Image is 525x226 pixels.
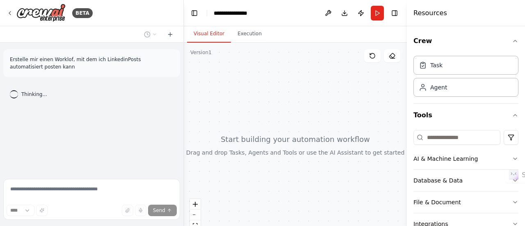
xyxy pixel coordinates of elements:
[190,199,201,210] button: zoom in
[190,49,212,56] div: Version 1
[135,205,146,216] button: Click to speak your automation idea
[430,61,443,69] div: Task
[10,56,173,71] p: Erstelle mir einen Worklof, mit dem ich LinkedinPosts automatisiert posten kann
[189,7,200,19] button: Hide left sidebar
[153,207,165,214] span: Send
[413,104,518,127] button: Tools
[231,25,268,43] button: Execution
[148,205,177,216] button: Send
[413,53,518,103] div: Crew
[187,25,231,43] button: Visual Editor
[214,9,255,17] nav: breadcrumb
[413,155,478,163] div: AI & Machine Learning
[430,83,447,91] div: Agent
[413,192,518,213] button: File & Document
[21,91,47,98] span: Thinking...
[190,210,201,220] button: zoom out
[141,30,160,39] button: Switch to previous chat
[72,8,93,18] div: BETA
[413,8,447,18] h4: Resources
[413,198,461,206] div: File & Document
[413,170,518,191] button: Database & Data
[389,7,400,19] button: Hide right sidebar
[164,30,177,39] button: Start a new chat
[36,205,48,216] button: Improve this prompt
[413,30,518,53] button: Crew
[122,205,133,216] button: Upload files
[413,148,518,169] button: AI & Machine Learning
[16,4,66,22] img: Logo
[413,176,463,185] div: Database & Data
